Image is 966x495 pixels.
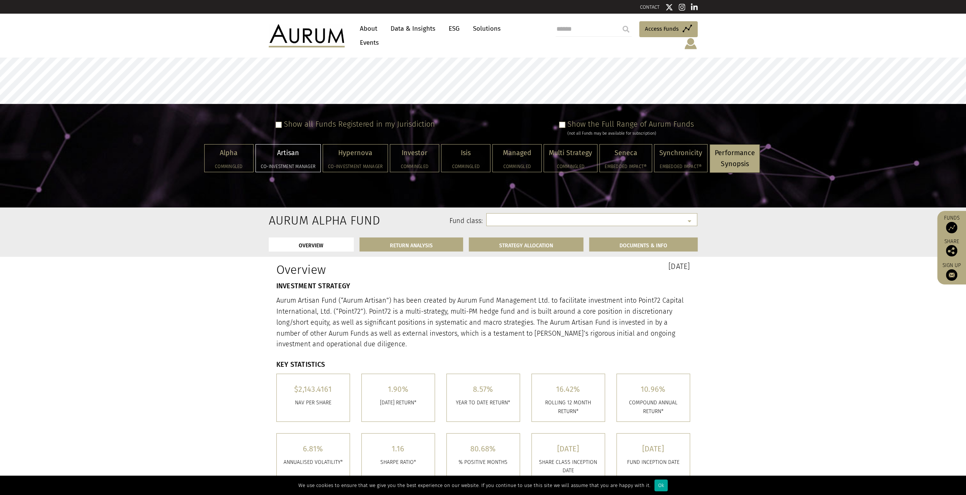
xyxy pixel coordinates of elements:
h5: Commingled [446,164,485,169]
label: Show the Full Range of Aurum Funds [567,119,694,129]
a: About [356,22,381,36]
h5: [DATE] [622,445,684,453]
div: (not all Funds may be available for subscription) [567,130,694,137]
h1: Overview [276,262,477,277]
img: Share this post [946,245,957,256]
p: Seneca [605,148,647,159]
h5: $2,143.4161 [282,385,344,393]
p: ANNUALISED VOLATILITY* [282,458,344,467]
img: Sign up to our newsletter [946,269,957,281]
h5: Embedded Impact® [659,164,702,169]
img: account-icon.svg [684,37,698,50]
h5: Co-investment Manager [328,164,383,169]
p: FUND INCEPTION DATE [622,458,684,467]
p: Artisan [261,148,315,159]
p: Alpha [210,148,248,159]
a: Access Funds [639,21,698,37]
p: Synchronicity [659,148,702,159]
h5: 8.57% [452,385,514,393]
h2: Aurum Alpha Fund [269,213,331,228]
h3: [DATE] [489,262,690,270]
h5: Embedded Impact® [605,164,647,169]
h5: 80.68% [452,445,514,453]
h5: 10.96% [622,385,684,393]
h5: Commingled [549,164,592,169]
p: SHARE CLASS INCEPTION DATE [537,458,599,475]
h5: [DATE] [537,445,599,453]
a: CONTACT [640,4,660,10]
p: SHARPE RATIO* [367,458,429,467]
a: Events [356,36,379,50]
p: Nav per share [282,399,344,407]
div: Share [941,239,962,256]
h5: Co-investment Manager [261,164,315,169]
p: Aurum Artisan Fund (“Aurum Artisan”) has been created by Aurum Fund Management Ltd. to facilitate... [276,295,690,350]
a: ESG [445,22,463,36]
strong: KEY STATISTICS [276,360,325,369]
p: Investor [395,148,434,159]
label: Show all Funds Registered in my Jurisdiction [284,119,435,129]
input: Submit [618,22,633,37]
div: Ok [654,479,668,491]
a: Solutions [469,22,504,36]
img: Access Funds [946,222,957,233]
p: Managed [498,148,536,159]
img: Twitter icon [665,3,673,11]
a: STRATEGY ALLOCATION [469,237,583,251]
h5: 1.90% [367,385,429,393]
h5: 1.16 [367,445,429,453]
strong: INVESTMENT STRATEGY [276,282,350,290]
label: Fund class: [342,216,483,226]
p: Multi Strategy [549,148,592,159]
h5: Commingled [210,164,248,169]
img: Instagram icon [679,3,685,11]
a: Data & Insights [387,22,439,36]
p: YEAR TO DATE RETURN* [452,399,514,407]
a: Funds [941,215,962,233]
p: ROLLING 12 MONTH RETURN* [537,399,599,416]
p: [DATE] RETURN* [367,399,429,407]
a: RETURN ANALYSIS [359,237,463,251]
img: Aurum [269,24,345,47]
h5: 16.42% [537,385,599,393]
a: Sign up [941,262,962,281]
h5: Commingled [395,164,434,169]
a: DOCUMENTS & INFO [589,237,698,251]
p: Hypernova [328,148,383,159]
p: COMPOUND ANNUAL RETURN* [622,399,684,416]
h5: 6.81% [282,445,344,453]
span: Access Funds [645,24,679,33]
h5: Commingled [498,164,536,169]
img: Linkedin icon [691,3,698,11]
p: Performance Synopsis [715,148,755,170]
p: Isis [446,148,485,159]
p: % POSITIVE MONTHS [452,458,514,467]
